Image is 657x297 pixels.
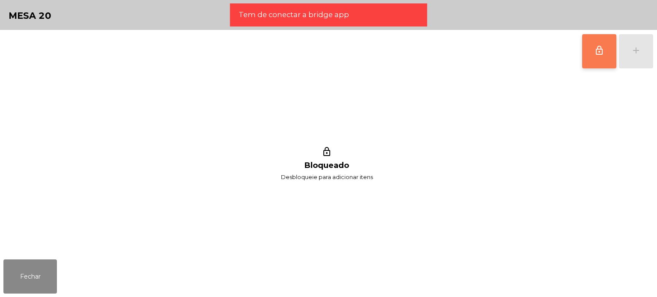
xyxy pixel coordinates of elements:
[281,172,373,182] span: Desbloqueie para adicionar itens
[305,161,349,170] h1: Bloqueado
[582,34,616,68] button: lock_outline
[3,259,57,294] button: Fechar
[239,9,349,20] span: Tem de conectar a bridge app
[594,45,604,56] span: lock_outline
[320,147,333,159] i: lock_outline
[9,9,51,22] h4: Mesa 20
